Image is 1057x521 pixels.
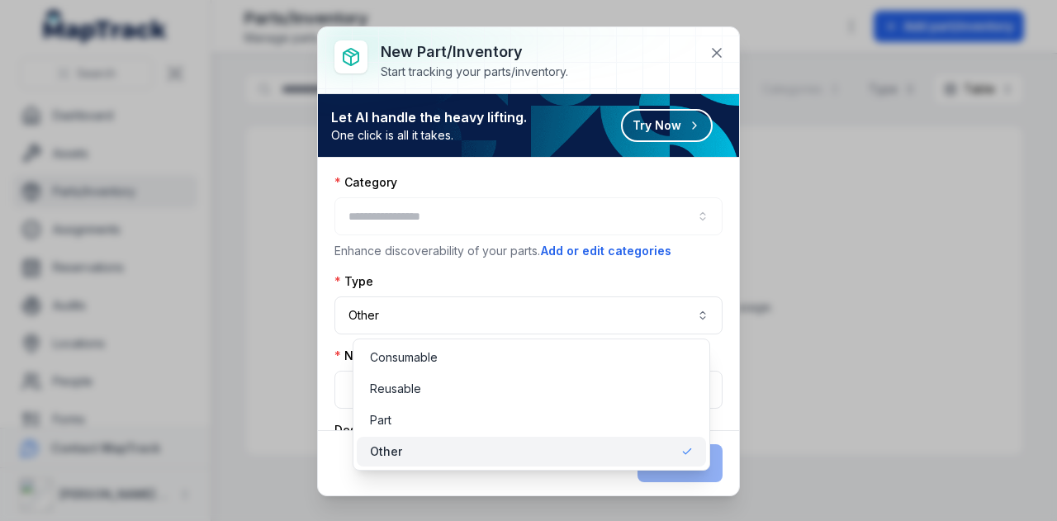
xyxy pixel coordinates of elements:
[353,339,710,471] div: Other
[370,349,438,366] span: Consumable
[334,296,723,334] button: Other
[370,412,391,429] span: Part
[370,381,421,397] span: Reusable
[370,443,402,460] span: Other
